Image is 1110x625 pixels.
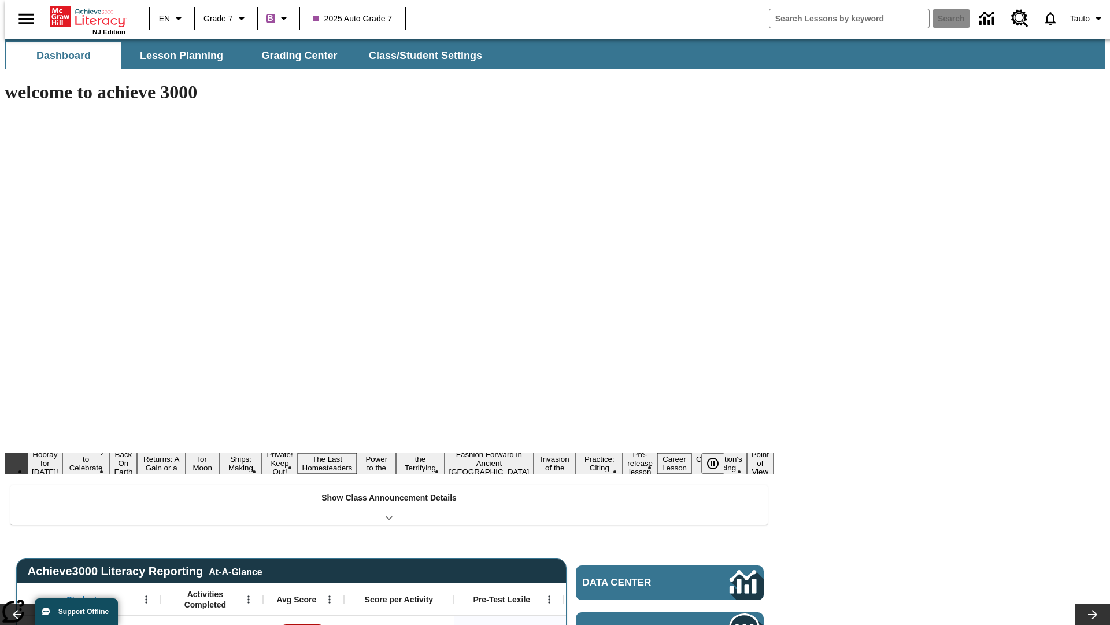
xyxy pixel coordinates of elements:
[576,565,764,600] a: Data Center
[623,448,657,478] button: Slide 14 Pre-release lesson
[137,444,186,483] button: Slide 4 Free Returns: A Gain or a Drain?
[657,453,691,474] button: Slide 15 Career Lesson
[66,594,97,605] span: Student
[583,577,691,589] span: Data Center
[219,444,262,483] button: Slide 6 Cruise Ships: Making Waves
[109,448,137,478] button: Slide 3 Back On Earth
[28,449,62,477] button: Slide 1 Hooray for Constitution Day!
[203,13,233,25] span: Grade 7
[701,453,724,474] button: Pause
[357,444,396,483] button: Slide 9 Solar Power to the People
[50,4,125,35] div: Home
[1004,3,1035,34] a: Resource Center, Will open in new tab
[10,485,768,525] div: Show Class Announcement Details
[261,8,295,29] button: Boost Class color is purple. Change class color
[396,444,444,483] button: Slide 10 Attack of the Terrifying Tomatoes
[1075,604,1110,625] button: Lesson carousel, Next
[35,598,118,625] button: Support Offline
[445,448,534,478] button: Slide 11 Fashion Forward in Ancient Rome
[50,5,125,28] a: Home
[240,591,257,608] button: Open Menu
[199,8,253,29] button: Grade: Grade 7, Select a grade
[242,42,357,69] button: Grading Center
[209,565,262,578] div: At-A-Glance
[28,565,262,578] span: Achieve3000 Literacy Reporting
[138,591,155,608] button: Open Menu
[5,9,169,20] body: Maximum 600 characters Press Escape to exit toolbar Press Alt + F10 to reach toolbar
[473,594,531,605] span: Pre-Test Lexile
[321,591,338,608] button: Open Menu
[5,39,1105,69] div: SubNavbar
[159,13,170,25] span: EN
[365,594,434,605] span: Score per Activity
[360,42,491,69] button: Class/Student Settings
[541,591,558,608] button: Open Menu
[1035,3,1065,34] a: Notifications
[92,28,125,35] span: NJ Edition
[1070,13,1090,25] span: Tauto
[691,444,747,483] button: Slide 16 The Constitution's Balancing Act
[5,82,774,103] h1: welcome to achieve 3000
[298,453,357,474] button: Slide 8 The Last Homesteaders
[167,589,243,610] span: Activities Completed
[9,2,43,36] button: Open side menu
[6,42,121,69] button: Dashboard
[186,444,219,483] button: Slide 5 Time for Moon Rules?
[701,453,736,474] div: Pause
[321,492,457,504] p: Show Class Announcement Details
[534,444,576,483] button: Slide 12 The Invasion of the Free CD
[124,42,239,69] button: Lesson Planning
[747,448,774,478] button: Slide 17 Point of View
[1065,8,1110,29] button: Profile/Settings
[154,8,191,29] button: Language: EN, Select a language
[262,448,297,478] button: Slide 7 Private! Keep Out!
[58,608,109,616] span: Support Offline
[576,444,623,483] button: Slide 13 Mixed Practice: Citing Evidence
[313,13,393,25] span: 2025 Auto Grade 7
[769,9,929,28] input: search field
[972,3,1004,35] a: Data Center
[268,11,273,25] span: B
[276,594,316,605] span: Avg Score
[5,42,493,69] div: SubNavbar
[62,444,110,483] button: Slide 2 Get Ready to Celebrate Juneteenth!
